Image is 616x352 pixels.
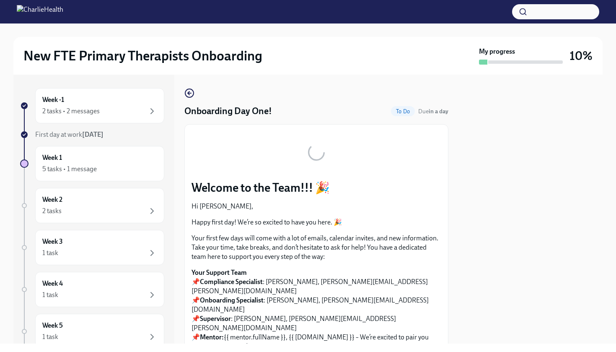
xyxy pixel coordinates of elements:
[17,5,63,18] img: CharlieHealth
[391,108,415,115] span: To Do
[82,130,104,138] strong: [DATE]
[42,237,63,246] h6: Week 3
[184,105,272,117] h4: Onboarding Day One!
[200,296,264,304] strong: Onboarding Specialist
[42,95,64,104] h6: Week -1
[192,234,441,261] p: Your first few days will come with a lot of emails, calendar invites, and new information. Take y...
[20,272,164,307] a: Week 41 task
[20,146,164,181] a: Week 15 tasks • 1 message
[20,230,164,265] a: Week 31 task
[42,321,63,330] h6: Week 5
[20,130,164,139] a: First day at work[DATE]
[42,206,62,216] div: 2 tasks
[192,218,441,227] p: Happy first day! We’re so excited to have you here. 🎉
[192,131,441,173] button: Zoom image
[42,279,63,288] h6: Week 4
[42,248,58,258] div: 1 task
[20,314,164,349] a: Week 51 task
[429,108,448,115] strong: in a day
[418,108,448,115] span: Due
[20,88,164,123] a: Week -12 tasks • 2 messages
[200,333,224,341] strong: Mentor:
[569,48,593,63] h3: 10%
[192,202,441,211] p: Hi [PERSON_NAME],
[42,107,100,116] div: 2 tasks • 2 messages
[479,47,515,56] strong: My progress
[42,195,62,204] h6: Week 2
[42,153,62,162] h6: Week 1
[20,188,164,223] a: Week 22 tasks
[192,180,441,195] p: Welcome to the Team!!! 🎉
[35,130,104,138] span: First day at work
[192,269,247,276] strong: Your Support Team
[42,332,58,342] div: 1 task
[200,278,263,286] strong: Compliance Specialist
[42,164,97,174] div: 5 tasks • 1 message
[23,47,262,64] h2: New FTE Primary Therapists Onboarding
[200,315,231,323] strong: Supervisor
[42,290,58,300] div: 1 task
[418,107,448,115] span: September 17th, 2025 10:00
